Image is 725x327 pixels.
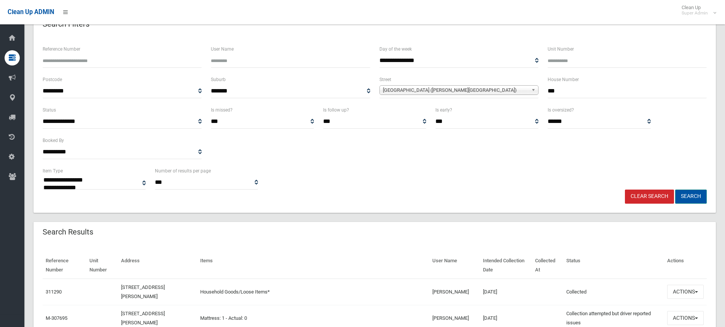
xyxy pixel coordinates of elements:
td: Household Goods/Loose Items* [197,279,429,305]
span: [GEOGRAPHIC_DATA] ([PERSON_NAME][GEOGRAPHIC_DATA]) [383,86,528,95]
a: [STREET_ADDRESS][PERSON_NAME] [121,311,165,325]
th: Status [563,252,664,279]
label: Day of the week [379,45,412,53]
label: Is oversized? [548,106,574,114]
label: Item Type [43,167,63,175]
label: Postcode [43,75,62,84]
a: [STREET_ADDRESS][PERSON_NAME] [121,284,165,299]
span: Clean Up ADMIN [8,8,54,16]
th: Intended Collection Date [480,252,532,279]
label: Unit Number [548,45,574,53]
label: User Name [211,45,234,53]
th: Reference Number [43,252,86,279]
td: [DATE] [480,279,532,305]
label: Is missed? [211,106,233,114]
button: Actions [667,311,704,325]
button: Actions [667,285,704,299]
header: Search Results [33,225,102,239]
button: Search [675,190,707,204]
a: Clear Search [625,190,674,204]
label: Reference Number [43,45,80,53]
label: Suburb [211,75,226,84]
th: User Name [429,252,480,279]
td: Collected [563,279,664,305]
label: Is follow up? [323,106,349,114]
label: Is early? [435,106,452,114]
th: Items [197,252,429,279]
th: Actions [664,252,707,279]
label: Street [379,75,391,84]
label: Status [43,106,56,114]
a: 311290 [46,289,62,295]
th: Unit Number [86,252,118,279]
span: Clean Up [678,5,715,16]
small: Super Admin [682,10,708,16]
a: M-307695 [46,315,67,321]
th: Address [118,252,197,279]
label: House Number [548,75,579,84]
td: [PERSON_NAME] [429,279,480,305]
th: Collected At [532,252,563,279]
label: Number of results per page [155,167,211,175]
label: Booked By [43,136,64,145]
